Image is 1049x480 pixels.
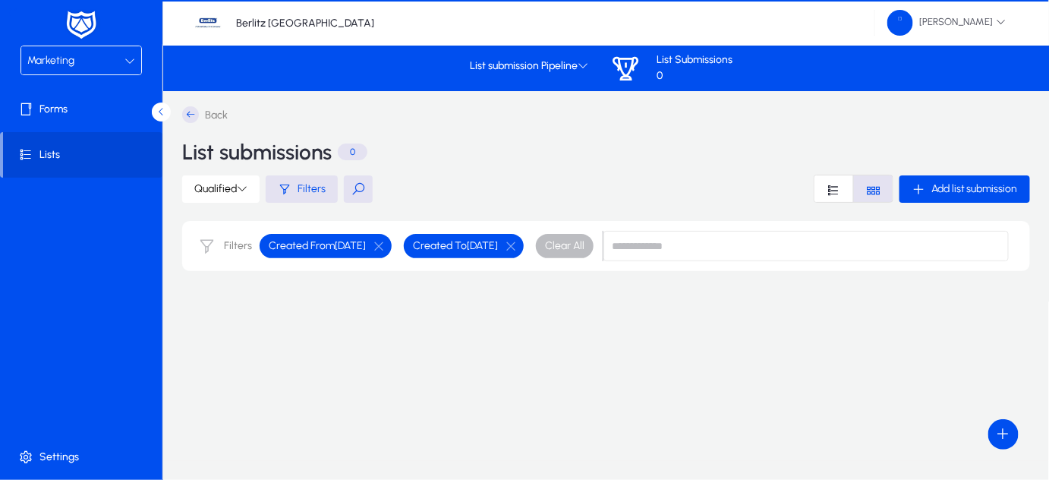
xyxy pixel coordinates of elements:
a: Forms [3,87,165,132]
img: website_grey.svg [24,39,36,52]
img: 37.jpg [194,8,222,37]
span: Qualified [194,182,247,195]
span: Created To [DATE] [413,238,498,254]
span: Add list submission [931,182,1018,195]
mat-button-toggle-group: Font Style [814,175,893,203]
span: Created From [DATE] [269,238,366,254]
span: Settings [3,450,165,465]
button: Filters [266,175,338,203]
a: Settings [3,434,165,480]
p: List Submissions [657,54,733,67]
div: Keywords by Traffic [168,90,256,99]
p: Berlitz [GEOGRAPHIC_DATA] [236,17,374,30]
span: Filters [298,182,326,195]
div: Domain Overview [58,90,136,99]
h3: List submissions [182,143,332,161]
span: Lists [3,147,162,163]
div: v 4.0.25 [43,24,74,36]
button: Qualified [182,175,260,203]
p: 0 [657,70,733,83]
p: 0 [338,144,367,160]
button: List submission Pipeline [465,52,595,80]
img: 58.png [887,10,913,36]
img: white-logo.png [62,9,100,41]
button: [PERSON_NAME] [875,9,1019,36]
span: Marketing [27,54,74,67]
span: List submission Pipeline [471,60,589,73]
img: tab_domain_overview_orange.svg [41,88,53,100]
img: tab_keywords_by_traffic_grey.svg [151,88,163,100]
a: Back [182,106,228,123]
button: Add list submission [899,175,1030,203]
img: logo_orange.svg [24,24,36,36]
div: Domain: [DOMAIN_NAME] [39,39,167,52]
span: Clear All [545,238,584,254]
span: Forms [3,102,165,117]
label: Filters [224,240,252,253]
span: [PERSON_NAME] [887,10,1006,36]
